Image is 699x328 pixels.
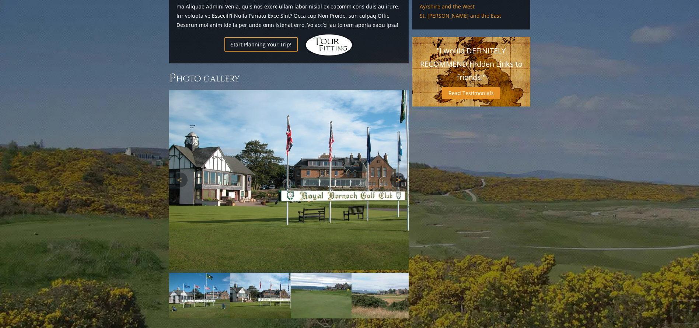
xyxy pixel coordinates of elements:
[305,34,353,56] img: Hidden Links
[169,71,409,86] h3: Photo Gallery
[420,3,523,10] a: Ayrshire and the West
[420,44,523,84] p: "I would DEFINITELY RECOMMEND Hidden Links to friends!"
[390,172,405,187] a: Next
[224,37,298,52] a: Start Planning Your Trip!
[173,172,188,187] a: Previous
[420,13,523,19] a: St. [PERSON_NAME] and the East
[442,87,500,99] a: Read Testimonials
